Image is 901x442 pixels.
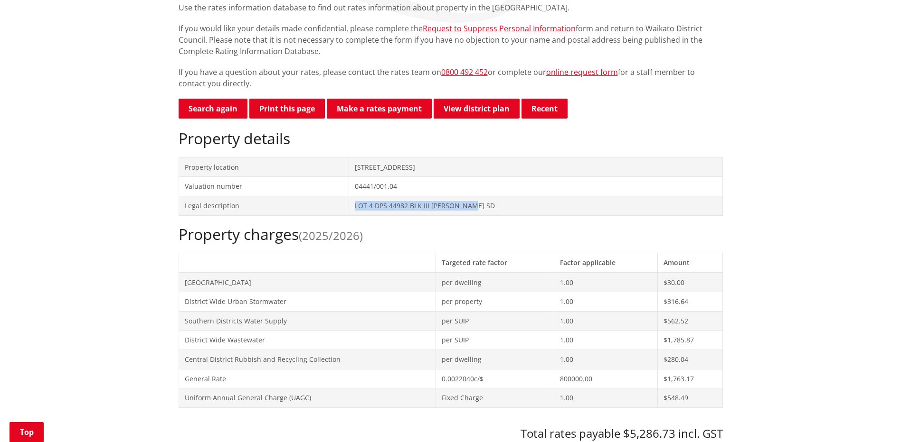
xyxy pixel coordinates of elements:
[554,273,658,292] td: 1.00
[658,311,722,331] td: $562.52
[436,388,554,408] td: Fixed Charge
[179,23,723,57] p: If you would like your details made confidential, please complete the form and return to Waikato ...
[436,273,554,292] td: per dwelling
[554,388,658,408] td: 1.00
[179,129,723,147] h2: Property details
[327,99,432,119] a: Make a rates payment
[546,67,618,77] a: online request form
[436,311,554,331] td: per SUIP
[658,388,722,408] td: $548.49
[179,99,247,119] a: Search again
[179,369,436,388] td: General Rate
[436,253,554,272] th: Targeted rate factor
[554,350,658,369] td: 1.00
[349,177,722,196] td: 04441/001.04
[179,273,436,292] td: [GEOGRAPHIC_DATA]
[349,196,722,215] td: LOT 4 DPS 44982 BLK III [PERSON_NAME] SD
[179,225,723,243] h2: Property charges
[522,99,568,119] button: Recent
[179,196,349,215] td: Legal description
[554,311,658,331] td: 1.00
[658,331,722,350] td: $1,785.87
[436,350,554,369] td: per dwelling
[349,157,722,177] td: [STREET_ADDRESS]
[179,350,436,369] td: Central District Rubbish and Recycling Collection
[658,350,722,369] td: $280.04
[179,311,436,331] td: Southern Districts Water Supply
[299,228,363,243] span: (2025/2026)
[436,292,554,312] td: per property
[658,253,722,272] th: Amount
[179,157,349,177] td: Property location
[9,422,44,442] a: Top
[179,292,436,312] td: District Wide Urban Stormwater
[441,67,488,77] a: 0800 492 452
[249,99,325,119] button: Print this page
[554,253,658,272] th: Factor applicable
[179,331,436,350] td: District Wide Wastewater
[179,2,723,13] p: Use the rates information database to find out rates information about property in the [GEOGRAPHI...
[436,369,554,388] td: 0.0022040c/$
[423,23,576,34] a: Request to Suppress Personal Information
[658,292,722,312] td: $316.64
[658,369,722,388] td: $1,763.17
[554,331,658,350] td: 1.00
[554,369,658,388] td: 800000.00
[434,99,520,119] a: View district plan
[179,388,436,408] td: Uniform Annual General Charge (UAGC)
[436,331,554,350] td: per SUIP
[658,273,722,292] td: $30.00
[179,427,723,441] h3: Total rates payable $5,286.73 incl. GST
[179,177,349,196] td: Valuation number
[554,292,658,312] td: 1.00
[857,402,892,436] iframe: Messenger Launcher
[179,66,723,89] p: If you have a question about your rates, please contact the rates team on or complete our for a s...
